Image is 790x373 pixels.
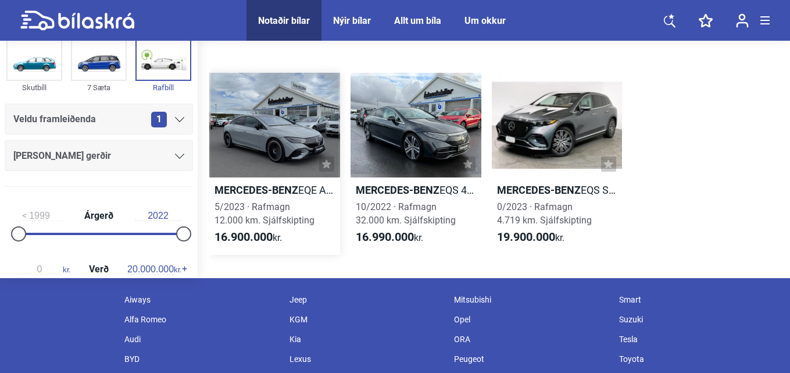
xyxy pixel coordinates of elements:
[258,15,310,26] a: Notaðir bílar
[151,111,167,127] span: 1
[119,290,284,310] div: Aiways
[351,73,481,255] a: Mercedes-BenzEQS 450+ PROGRESSIVE10/2022 · Rafmagn32.000 km. Sjálfskipting16.990.000kr.
[497,201,592,226] span: 0/2023 · Rafmagn 4.719 km. Sjálfskipting
[135,81,191,94] div: Rafbíll
[448,349,613,369] div: Peugeot
[736,13,749,28] img: user-login.svg
[356,201,456,226] span: 10/2022 · Rafmagn 32.000 km. Sjálfskipting
[333,15,371,26] a: Nýir bílar
[215,201,314,226] span: 5/2023 · Rafmagn 12.000 km. Sjálfskipting
[613,349,778,369] div: Toyota
[284,310,449,329] div: KGM
[119,329,284,349] div: Audi
[497,230,555,244] b: 19.900.000
[613,329,778,349] div: Tesla
[215,230,282,244] span: kr.
[127,264,181,275] span: kr.
[215,230,273,244] b: 16.900.000
[119,310,284,329] div: Alfa Romeo
[448,310,613,329] div: Opel
[81,211,116,221] span: Árgerð
[16,264,70,275] span: kr.
[215,184,298,196] b: Mercedes-Benz
[613,290,778,310] div: Smart
[356,230,414,244] b: 16.990.000
[492,183,623,197] h2: EQS SUV
[284,349,449,369] div: Lexus
[71,81,127,94] div: 7 Sæta
[119,349,284,369] div: BYD
[394,15,441,26] a: Allt um bíla
[356,230,423,244] span: kr.
[209,183,340,197] h2: EQE AMG 53 4MATIC+
[86,265,112,274] span: Verð
[13,148,111,164] span: [PERSON_NAME] gerðir
[13,111,96,127] span: Veldu framleiðenda
[448,290,613,310] div: Mitsubishi
[464,15,506,26] a: Um okkur
[209,73,340,255] a: Mercedes-BenzEQE AMG 53 4MATIC+5/2023 · Rafmagn12.000 km. Sjálfskipting16.900.000kr.
[6,81,62,94] div: Skutbíll
[351,183,481,197] h2: EQS 450+ PROGRESSIVE
[497,184,581,196] b: Mercedes-Benz
[492,73,623,255] a: Mercedes-BenzEQS SUV0/2023 · Rafmagn4.719 km. Sjálfskipting19.900.000kr.
[497,230,564,244] span: kr.
[448,329,613,349] div: ORA
[356,184,439,196] b: Mercedes-Benz
[284,329,449,349] div: Kia
[284,290,449,310] div: Jeep
[613,310,778,329] div: Suzuki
